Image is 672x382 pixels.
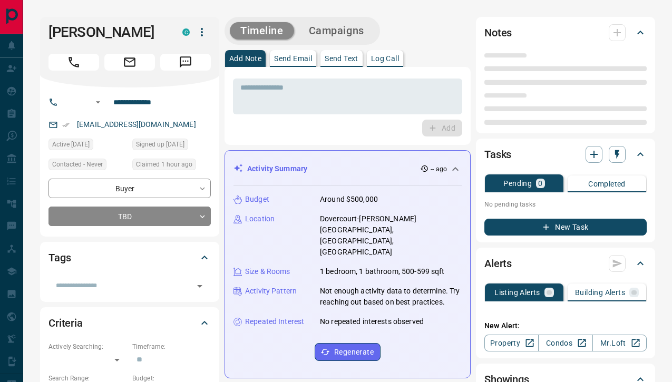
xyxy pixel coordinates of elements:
button: Open [92,96,104,109]
p: Building Alerts [575,289,625,296]
button: Regenerate [315,343,381,361]
p: Activity Summary [247,163,307,174]
p: Add Note [229,55,261,62]
p: Send Text [325,55,358,62]
div: Activity Summary-- ago [233,159,462,179]
span: Contacted - Never [52,159,103,170]
p: -- ago [431,164,447,174]
div: Notes [484,20,647,45]
a: Mr.Loft [592,335,647,351]
p: Activity Pattern [245,286,297,297]
h2: Tags [48,249,71,266]
div: TBD [48,207,211,226]
span: Active [DATE] [52,139,90,150]
h1: [PERSON_NAME] [48,24,167,41]
div: Tue Sep 16 2025 [132,159,211,173]
svg: Email Verified [62,121,70,129]
span: Claimed 1 hour ago [136,159,192,170]
h2: Notes [484,24,512,41]
span: Signed up [DATE] [136,139,184,150]
p: Send Email [274,55,312,62]
p: Location [245,213,275,224]
p: Log Call [371,55,399,62]
p: Timeframe: [132,342,211,351]
p: Pending [503,180,532,187]
p: New Alert: [484,320,647,331]
h2: Tasks [484,146,511,163]
p: Dovercourt-[PERSON_NAME][GEOGRAPHIC_DATA], [GEOGRAPHIC_DATA], [GEOGRAPHIC_DATA] [320,213,462,258]
p: Repeated Interest [245,316,304,327]
p: Actively Searching: [48,342,127,351]
p: No pending tasks [484,197,647,212]
div: Sun Sep 14 2025 [48,139,127,153]
div: Buyer [48,179,211,198]
p: Size & Rooms [245,266,290,277]
button: Campaigns [298,22,375,40]
a: Property [484,335,539,351]
button: Timeline [230,22,294,40]
span: Call [48,54,99,71]
button: New Task [484,219,647,236]
p: 1 bedroom, 1 bathroom, 500-599 sqft [320,266,445,277]
span: Email [104,54,155,71]
div: Tasks [484,142,647,167]
p: Completed [588,180,626,188]
p: Not enough activity data to determine. Try reaching out based on best practices. [320,286,462,308]
div: condos.ca [182,28,190,36]
a: Condos [538,335,592,351]
span: Message [160,54,211,71]
h2: Criteria [48,315,83,331]
p: Budget [245,194,269,205]
a: [EMAIL_ADDRESS][DOMAIN_NAME] [77,120,196,129]
p: 0 [538,180,542,187]
div: Alerts [484,251,647,276]
div: Tags [48,245,211,270]
div: Thu Jan 26 2017 [132,139,211,153]
p: Listing Alerts [494,289,540,296]
div: Criteria [48,310,211,336]
button: Open [192,279,207,293]
p: No repeated interests observed [320,316,424,327]
p: Around $500,000 [320,194,378,205]
h2: Alerts [484,255,512,272]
